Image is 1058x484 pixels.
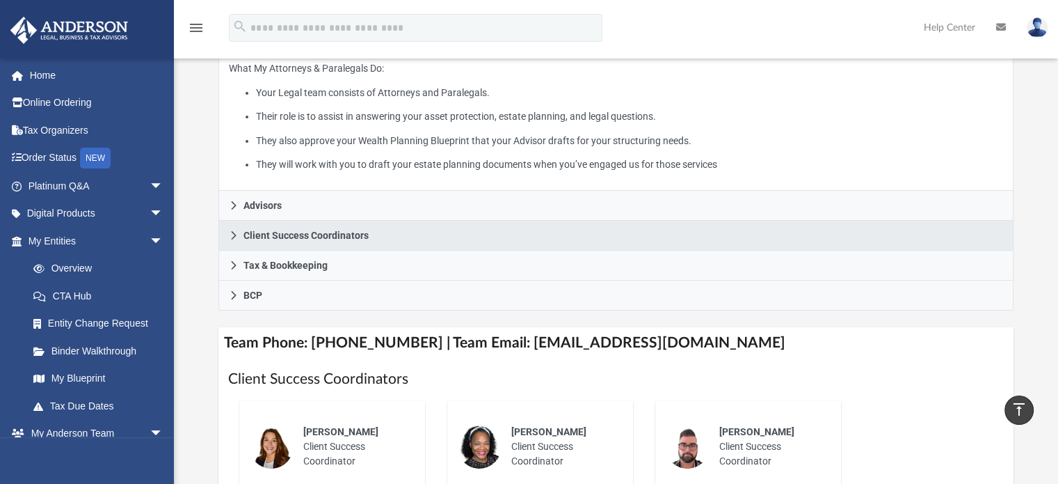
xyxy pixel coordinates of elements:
[218,50,1014,192] div: Attorneys & Paralegals
[229,60,1004,173] p: What My Attorneys & Paralegals Do:
[256,156,1004,173] li: They will work with you to draft your estate planning documents when you’ve engaged us for those ...
[19,310,184,338] a: Entity Change Request
[80,148,111,169] div: NEW
[150,200,177,228] span: arrow_drop_down
[10,144,184,173] a: Order StatusNEW
[218,327,1014,359] h4: Team Phone: [PHONE_NUMBER] | Team Email: [EMAIL_ADDRESS][DOMAIN_NAME]
[719,426,794,437] span: [PERSON_NAME]
[294,415,415,478] div: Client Success Coordinator
[6,17,132,44] img: Anderson Advisors Platinum Portal
[710,415,831,478] div: Client Success Coordinator
[249,424,294,469] img: thumbnail
[10,227,184,255] a: My Entitiesarrow_drop_down
[19,255,184,283] a: Overview
[150,227,177,256] span: arrow_drop_down
[19,337,184,365] a: Binder Walkthrough
[243,231,369,240] span: Client Success Coordinators
[256,84,1004,102] li: Your Legal team consists of Attorneys and Paralegals.
[232,19,248,34] i: search
[243,201,282,210] span: Advisors
[256,132,1004,150] li: They also approve your Wealth Planning Blueprint that your Advisor drafts for your structuring ne...
[188,19,205,36] i: menu
[228,369,1004,389] h1: Client Success Coordinators
[1011,401,1027,418] i: vertical_align_top
[188,26,205,36] a: menu
[10,89,184,117] a: Online Ordering
[303,426,378,437] span: [PERSON_NAME]
[1027,17,1048,38] img: User Pic
[243,290,262,300] span: BCP
[218,221,1014,251] a: Client Success Coordinators
[218,281,1014,311] a: BCP
[19,392,184,420] a: Tax Due Dates
[19,282,184,310] a: CTA Hub
[511,426,586,437] span: [PERSON_NAME]
[150,172,177,201] span: arrow_drop_down
[665,424,710,469] img: thumbnail
[243,260,328,270] span: Tax & Bookkeeping
[457,424,502,469] img: thumbnail
[10,420,177,448] a: My Anderson Teamarrow_drop_down
[10,172,184,200] a: Platinum Q&Aarrow_drop_down
[150,420,177,448] span: arrow_drop_down
[10,61,184,89] a: Home
[19,365,177,393] a: My Blueprint
[10,116,184,144] a: Tax Organizers
[502,415,623,478] div: Client Success Coordinator
[218,191,1014,221] a: Advisors
[10,200,184,228] a: Digital Productsarrow_drop_down
[1004,396,1034,425] a: vertical_align_top
[218,251,1014,281] a: Tax & Bookkeeping
[256,108,1004,125] li: Their role is to assist in answering your asset protection, estate planning, and legal questions.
